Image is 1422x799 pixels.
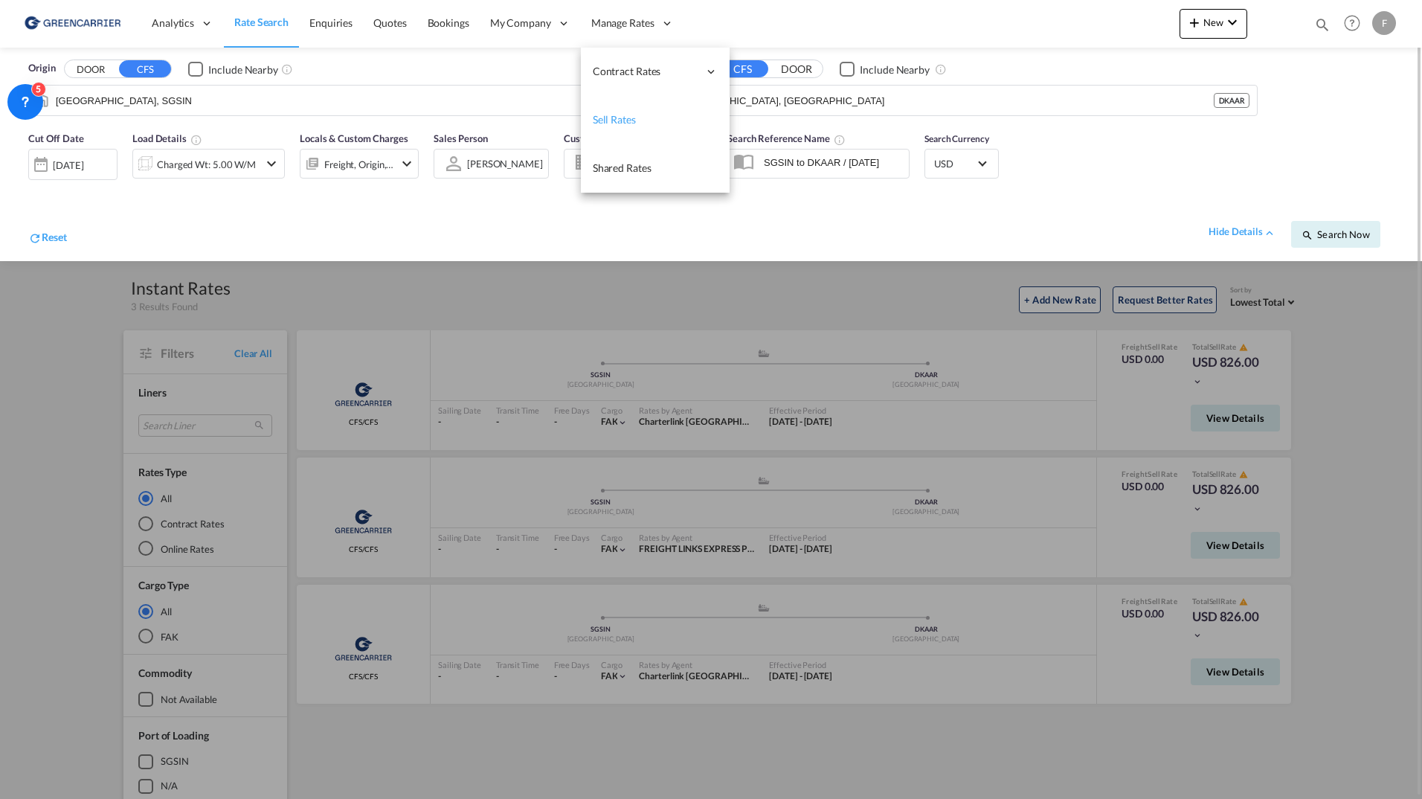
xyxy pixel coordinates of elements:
[234,16,289,28] span: Rate Search
[466,153,544,174] md-select: Sales Person: Filip Pehrsson
[591,16,654,31] span: Manage Rates
[28,61,55,76] span: Origin
[933,153,991,174] md-select: Select Currency: $ USDUnited States Dollar
[28,231,42,245] md-icon: icon-refresh
[593,161,652,174] span: Shared Rates
[1372,11,1396,35] div: F
[834,134,846,146] md-icon: Your search will be saved by the below given name
[1180,9,1247,39] button: icon-plus 400-fgNewicon-chevron-down
[28,132,84,144] span: Cut Off Date
[652,86,1258,115] md-input-container: Aarhus, DKAAR
[490,16,551,31] span: My Company
[281,63,293,75] md-icon: Unchecked: Ignores neighbouring ports when fetching rates.Checked : Includes neighbouring ports w...
[770,61,823,78] button: DOOR
[1185,13,1203,31] md-icon: icon-plus 400-fg
[208,62,278,77] div: Include Nearby
[593,64,698,79] span: Contract Rates
[309,16,353,29] span: Enquiries
[678,89,1214,112] input: Search by Port
[65,61,117,78] button: DOOR
[1214,93,1250,108] div: DKAAR
[29,86,635,115] md-input-container: Singapore, SGSIN
[190,134,202,146] md-icon: Chargeable Weight
[398,155,416,173] md-icon: icon-chevron-down
[42,231,67,243] span: Reset
[934,157,976,170] span: USD
[22,7,123,40] img: 8cf206808afe11efa76fcd1e3d746489.png
[324,154,394,175] div: Freight Origin Destination
[1302,228,1369,240] span: icon-magnifySearch Now
[467,158,543,170] div: [PERSON_NAME]
[581,48,730,96] div: Contract Rates
[53,158,83,172] div: [DATE]
[373,16,406,29] span: Quotes
[300,132,408,144] span: Locals & Custom Charges
[1314,16,1331,39] div: icon-magnify
[1291,221,1380,248] button: icon-magnifySearch Now
[581,144,730,193] a: Shared Rates
[434,132,488,144] span: Sales Person
[188,61,278,77] md-checkbox: Checkbox No Ink
[1339,10,1365,36] span: Help
[593,113,636,126] span: Sell Rates
[263,155,280,173] md-icon: icon-chevron-down
[157,154,256,175] div: Charged Wt: 5.00 W/M
[119,60,171,77] button: CFS
[716,60,768,77] button: CFS
[300,149,419,179] div: Freight Origin Destinationicon-chevron-down
[132,132,202,144] span: Load Details
[28,149,118,180] div: [DATE]
[860,62,930,77] div: Include Nearby
[935,63,947,75] md-icon: Unchecked: Ignores neighbouring ports when fetching rates.Checked : Includes neighbouring ports w...
[1302,229,1313,241] md-icon: icon-magnify
[152,16,194,31] span: Analytics
[428,16,469,29] span: Bookings
[1223,13,1241,31] md-icon: icon-chevron-down
[1314,16,1331,33] md-icon: icon-magnify
[1263,226,1276,240] md-icon: icon-chevron-up
[28,230,67,248] div: icon-refreshReset
[581,96,730,144] a: Sell Rates
[564,132,639,144] span: Customer Details
[727,132,846,144] span: Search Reference Name
[1209,225,1276,240] div: hide detailsicon-chevron-up
[756,151,909,173] input: Search Reference Name
[1185,16,1241,28] span: New
[1339,10,1372,37] div: Help
[840,61,930,77] md-checkbox: Checkbox No Ink
[56,89,596,112] input: Search by Port
[132,149,285,179] div: Charged Wt: 5.00 W/Micon-chevron-down
[28,178,39,198] md-datepicker: Select
[924,133,989,144] span: Search Currency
